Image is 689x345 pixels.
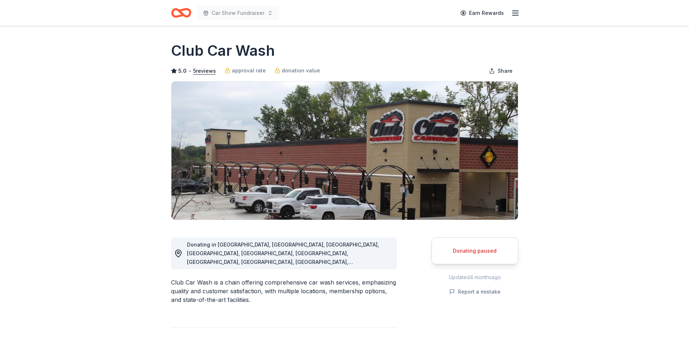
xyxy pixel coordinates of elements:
span: Car Show Fundraiser [212,9,264,17]
img: Image for Club Car Wash [171,81,518,220]
a: Home [171,4,191,21]
span: • [188,68,191,74]
span: 5.0 [178,67,187,75]
a: Earn Rewards [456,7,508,20]
span: donation value [282,66,320,75]
span: Donating in [GEOGRAPHIC_DATA], [GEOGRAPHIC_DATA], [GEOGRAPHIC_DATA], [GEOGRAPHIC_DATA], [GEOGRAPH... [187,241,379,274]
div: Donating paused [441,247,509,255]
a: donation value [275,66,320,75]
button: Share [483,64,518,78]
div: Club Car Wash is a chain offering comprehensive car wash services, emphasizing quality and custom... [171,278,397,304]
div: Updated 4 months ago [431,273,518,282]
h1: Club Car Wash [171,41,275,61]
button: Report a mistake [449,287,501,296]
span: approval rate [232,66,266,75]
span: Share [498,67,513,75]
button: 5reviews [193,67,216,75]
button: Car Show Fundraiser [197,6,279,20]
a: approval rate [225,66,266,75]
